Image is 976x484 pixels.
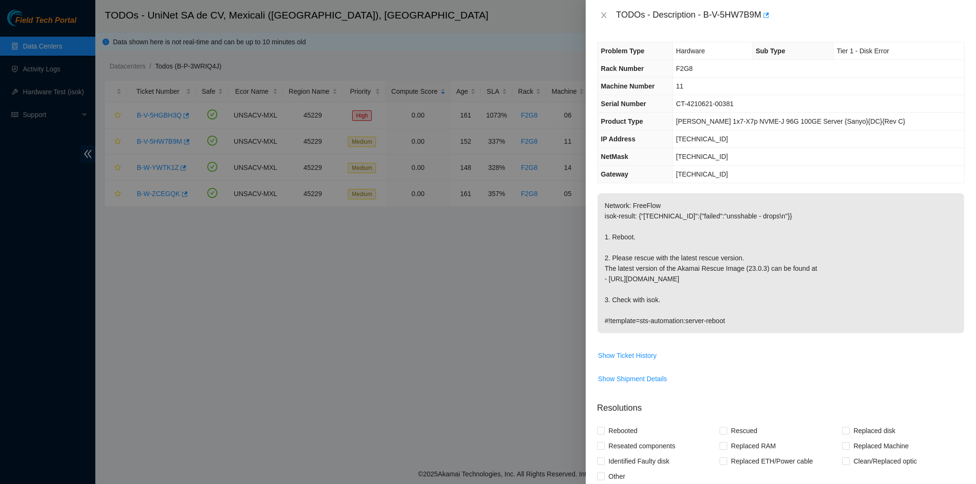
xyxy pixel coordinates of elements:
[598,371,668,386] button: Show Shipment Details
[850,454,921,469] span: Clean/Replaced optic
[676,47,705,55] span: Hardware
[605,469,629,484] span: Other
[727,423,761,438] span: Rescued
[601,135,635,143] span: IP Address
[676,135,728,143] span: [TECHNICAL_ID]
[837,47,889,55] span: Tier 1 - Disk Error
[598,193,964,333] p: Network: FreeFlow isok-result: {"[TECHNICAL_ID]":{"failed":"unsshable - drops\n"}} 1. Reboot. 2. ...
[598,350,657,361] span: Show Ticket History
[601,82,655,90] span: Machine Number
[756,47,785,55] span: Sub Type
[676,170,728,178] span: [TECHNICAL_ID]
[616,8,965,23] div: TODOs - Description - B-V-5HW7B9M
[676,118,905,125] span: [PERSON_NAME] 1x7-X7p NVME-J 96G 100GE Server {Sanyo}{DC}{Rev C}
[598,348,657,363] button: Show Ticket History
[850,423,899,438] span: Replaced disk
[600,11,608,19] span: close
[598,374,667,384] span: Show Shipment Details
[601,170,629,178] span: Gateway
[601,118,643,125] span: Product Type
[676,153,728,160] span: [TECHNICAL_ID]
[601,47,645,55] span: Problem Type
[676,65,693,72] span: F2G8
[850,438,913,454] span: Replaced Machine
[727,454,817,469] span: Replaced ETH/Power cable
[605,454,673,469] span: Identified Faulty disk
[676,100,734,108] span: CT-4210621-00381
[676,82,684,90] span: 11
[597,11,610,20] button: Close
[601,100,646,108] span: Serial Number
[597,394,965,415] p: Resolutions
[727,438,780,454] span: Replaced RAM
[605,438,679,454] span: Reseated components
[601,65,644,72] span: Rack Number
[605,423,641,438] span: Rebooted
[601,153,629,160] span: NetMask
